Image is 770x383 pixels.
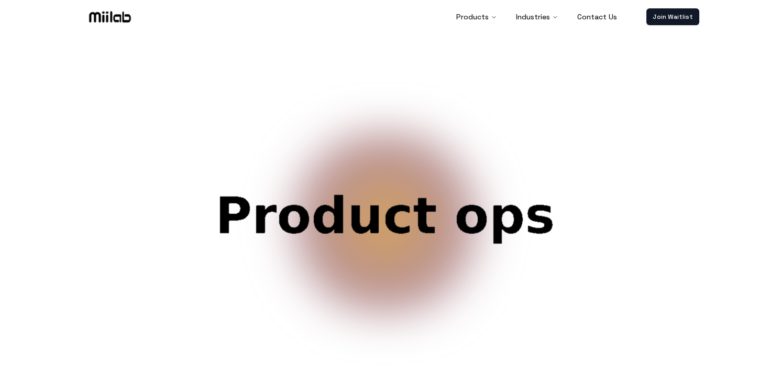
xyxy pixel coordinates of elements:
nav: Main [448,6,625,27]
button: Products [448,6,505,27]
a: Join Waitlist [646,8,699,25]
a: Contact Us [569,6,625,27]
span: Customer service [149,191,621,291]
button: Industries [508,6,567,27]
img: Logo [87,9,133,25]
a: Logo [71,9,149,25]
